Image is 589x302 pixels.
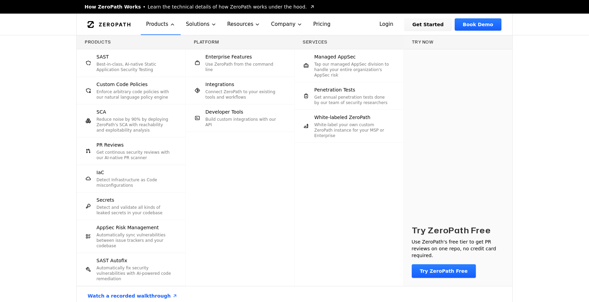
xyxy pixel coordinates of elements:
[294,110,403,142] a: White-labeled ZeroPathWhite-label your own custom ZeroPath instance for your MSP or Enterprise
[294,49,403,82] a: Managed AppSecTap our managed AppSec division to handle your entire organization's AppSec risk
[314,86,355,93] span: Penetration Tests
[96,62,172,72] p: Best-in-class, AI-native Static Application Security Testing
[96,81,148,88] span: Custom Code Policies
[77,165,185,192] a: IaCDetect Infrastructure as Code misconfigurations
[96,205,172,216] p: Detect and validate all kinds of leaked secrets in your codebase
[96,53,109,60] span: SAST
[96,150,172,161] p: Get continous security reviews with our AI-native PR scanner
[77,192,185,220] a: SecretsDetect and validate all kinds of leaked secrets in your codebase
[455,18,501,31] a: Book Demo
[76,14,513,35] nav: Global
[314,122,390,138] p: White-label your own custom ZeroPath instance for your MSP or Enterprise
[85,3,141,10] span: How ZeroPath Works
[186,49,294,77] a: Enterprise FeaturesUse ZeroPath from the command line
[412,225,491,236] h3: Try ZeroPath Free
[371,18,402,31] a: Login
[141,14,181,35] button: Products
[181,14,222,35] button: Solutions
[96,232,172,249] p: Automatically sync vulnerabilities between issue trackers and your codebase
[85,39,177,45] h3: Products
[96,257,127,264] span: SAST Autofix
[206,53,252,60] span: Enterprise Features
[266,14,308,35] button: Company
[96,141,124,148] span: PR Reviews
[206,117,281,128] p: Build custom integrations with our API
[77,137,185,165] a: PR ReviewsGet continous security reviews with our AI-native PR scanner
[404,18,452,31] a: Get Started
[77,253,185,286] a: SAST AutofixAutomatically fix security vulnerabilities with AI-powered code remediation
[96,108,106,115] span: SCA
[96,89,172,100] p: Enforce arbitrary code policies with our natural language policy engine
[412,238,504,259] p: Use ZeroPath's free tier to get PR reviews on one repo, no credit card required.
[314,62,390,78] p: Tap our managed AppSec division to handle your entire organization's AppSec risk
[194,39,286,45] h3: Platform
[96,265,172,282] p: Automatically fix security vulnerabilities with AI-powered code remediation
[206,89,281,100] p: Connect ZeroPath to your existing tools and workflows
[148,3,307,10] span: Learn the technical details of how ZeroPath works under the hood.
[96,197,114,203] span: Secrets
[412,39,504,45] h3: Try now
[96,169,104,176] span: IaC
[222,14,266,35] button: Resources
[77,104,185,137] a: SCAReduce noise by 90% by deploying ZeroPath's SCA with reachability and exploitability analysis
[294,82,403,110] a: Penetration TestsGet annual penetration tests done by our team of security researchers
[77,220,185,253] a: AppSec Risk ManagementAutomatically sync vulnerabilities between issue trackers and your codebase
[314,114,371,121] span: White-labeled ZeroPath
[96,177,172,188] p: Detect Infrastructure as Code misconfigurations
[85,3,315,10] a: How ZeroPath WorksLearn the technical details of how ZeroPath works under the hood.
[186,104,294,132] a: Developer ToolsBuild custom integrations with our API
[412,264,476,278] a: Try ZeroPath Free
[206,108,243,115] span: Developer Tools
[77,49,185,77] a: SASTBest-in-class, AI-native Static Application Security Testing
[186,77,294,104] a: IntegrationsConnect ZeroPath to your existing tools and workflows
[314,53,356,60] span: Managed AppSec
[96,117,172,133] p: Reduce noise by 90% by deploying ZeroPath's SCA with reachability and exploitability analysis
[96,224,159,231] span: AppSec Risk Management
[206,62,281,72] p: Use ZeroPath from the command line
[308,14,336,35] a: Pricing
[206,81,234,88] span: Integrations
[77,77,185,104] a: Custom Code PoliciesEnforce arbitrary code policies with our natural language policy engine
[303,39,395,45] h3: Services
[314,95,390,105] p: Get annual penetration tests done by our team of security researchers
